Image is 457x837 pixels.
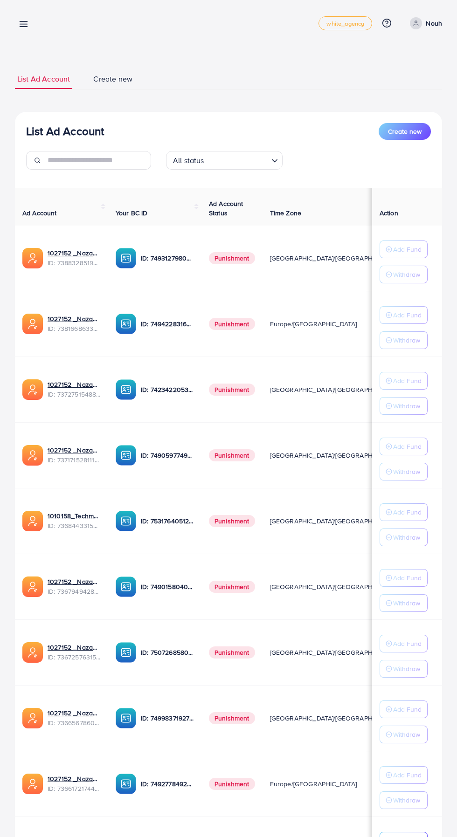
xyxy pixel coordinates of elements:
[48,314,101,333] div: <span class='underline'>1027152 _Nazaagency_023</span></br>7381668633665093648
[48,248,101,268] div: <span class='underline'>1027152 _Nazaagency_019</span></br>7388328519014645761
[48,446,101,455] a: 1027152 _Nazaagency_04
[17,74,70,84] span: List Ad Account
[393,795,420,806] p: Withdraw
[380,766,428,784] button: Add Fund
[116,379,136,400] img: ic-ba-acc.ded83a64.svg
[380,791,428,809] button: Withdraw
[48,587,101,596] span: ID: 7367949428067450896
[393,269,420,280] p: Withdraw
[380,700,428,718] button: Add Fund
[270,254,400,263] span: [GEOGRAPHIC_DATA]/[GEOGRAPHIC_DATA]
[116,708,136,728] img: ic-ba-acc.ded83a64.svg
[22,576,43,597] img: ic-ads-acc.e4c84228.svg
[141,515,194,527] p: ID: 7531764051207716871
[270,582,400,591] span: [GEOGRAPHIC_DATA]/[GEOGRAPHIC_DATA]
[22,642,43,663] img: ic-ads-acc.e4c84228.svg
[209,646,255,659] span: Punishment
[209,384,255,396] span: Punishment
[116,445,136,466] img: ic-ba-acc.ded83a64.svg
[48,511,101,530] div: <span class='underline'>1010158_Techmanistan pk acc_1715599413927</span></br>7368443315504726017
[48,577,101,586] a: 1027152 _Nazaagency_003
[393,507,422,518] p: Add Fund
[22,379,43,400] img: ic-ads-acc.e4c84228.svg
[393,244,422,255] p: Add Fund
[22,314,43,334] img: ic-ads-acc.e4c84228.svg
[48,708,101,727] div: <span class='underline'>1027152 _Nazaagency_0051</span></br>7366567860828749825
[406,17,442,29] a: Nouh
[380,635,428,652] button: Add Fund
[393,769,422,781] p: Add Fund
[380,726,428,743] button: Withdraw
[22,248,43,268] img: ic-ads-acc.e4c84228.svg
[209,199,243,218] span: Ad Account Status
[22,208,57,218] span: Ad Account
[26,124,104,138] h3: List Ad Account
[393,597,420,609] p: Withdraw
[380,306,428,324] button: Add Fund
[48,380,101,389] a: 1027152 _Nazaagency_007
[380,660,428,678] button: Withdraw
[379,123,431,140] button: Create new
[141,647,194,658] p: ID: 7507268580682137618
[393,441,422,452] p: Add Fund
[393,309,422,321] p: Add Fund
[426,18,442,29] p: Nouh
[116,248,136,268] img: ic-ba-acc.ded83a64.svg
[393,335,420,346] p: Withdraw
[141,253,194,264] p: ID: 7493127980932333584
[116,774,136,794] img: ic-ba-acc.ded83a64.svg
[380,240,428,258] button: Add Fund
[393,663,420,674] p: Withdraw
[48,652,101,662] span: ID: 7367257631523782657
[141,778,194,789] p: ID: 7492778492849930241
[380,528,428,546] button: Withdraw
[380,594,428,612] button: Withdraw
[380,438,428,455] button: Add Fund
[380,569,428,587] button: Add Fund
[48,643,101,662] div: <span class='underline'>1027152 _Nazaagency_016</span></br>7367257631523782657
[171,154,206,167] span: All status
[209,712,255,724] span: Punishment
[141,713,194,724] p: ID: 7499837192777400321
[48,774,101,793] div: <span class='underline'>1027152 _Nazaagency_018</span></br>7366172174454882305
[270,779,357,789] span: Europe/[GEOGRAPHIC_DATA]
[270,319,357,329] span: Europe/[GEOGRAPHIC_DATA]
[48,511,101,521] a: 1010158_Techmanistan pk acc_1715599413927
[393,375,422,386] p: Add Fund
[116,511,136,531] img: ic-ba-acc.ded83a64.svg
[48,708,101,718] a: 1027152 _Nazaagency_0051
[380,503,428,521] button: Add Fund
[22,774,43,794] img: ic-ads-acc.e4c84228.svg
[270,648,400,657] span: [GEOGRAPHIC_DATA]/[GEOGRAPHIC_DATA]
[319,16,372,30] a: white_agency
[209,252,255,264] span: Punishment
[48,314,101,323] a: 1027152 _Nazaagency_023
[380,372,428,390] button: Add Fund
[48,521,101,530] span: ID: 7368443315504726017
[393,400,420,412] p: Withdraw
[22,511,43,531] img: ic-ads-acc.e4c84228.svg
[270,516,400,526] span: [GEOGRAPHIC_DATA]/[GEOGRAPHIC_DATA]
[270,451,400,460] span: [GEOGRAPHIC_DATA]/[GEOGRAPHIC_DATA]
[48,324,101,333] span: ID: 7381668633665093648
[380,331,428,349] button: Withdraw
[141,450,194,461] p: ID: 7490597749134508040
[141,581,194,592] p: ID: 7490158040596217873
[48,446,101,465] div: <span class='underline'>1027152 _Nazaagency_04</span></br>7371715281112170513
[270,714,400,723] span: [GEOGRAPHIC_DATA]/[GEOGRAPHIC_DATA]
[116,642,136,663] img: ic-ba-acc.ded83a64.svg
[270,208,301,218] span: Time Zone
[166,151,283,170] div: Search for option
[326,21,364,27] span: white_agency
[48,774,101,783] a: 1027152 _Nazaagency_018
[141,384,194,395] p: ID: 7423422053648285697
[380,266,428,283] button: Withdraw
[22,708,43,728] img: ic-ads-acc.e4c84228.svg
[116,208,148,218] span: Your BC ID
[22,445,43,466] img: ic-ads-acc.e4c84228.svg
[48,390,101,399] span: ID: 7372751548805726224
[116,314,136,334] img: ic-ba-acc.ded83a64.svg
[93,74,132,84] span: Create new
[141,318,194,329] p: ID: 7494228316518858759
[380,463,428,480] button: Withdraw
